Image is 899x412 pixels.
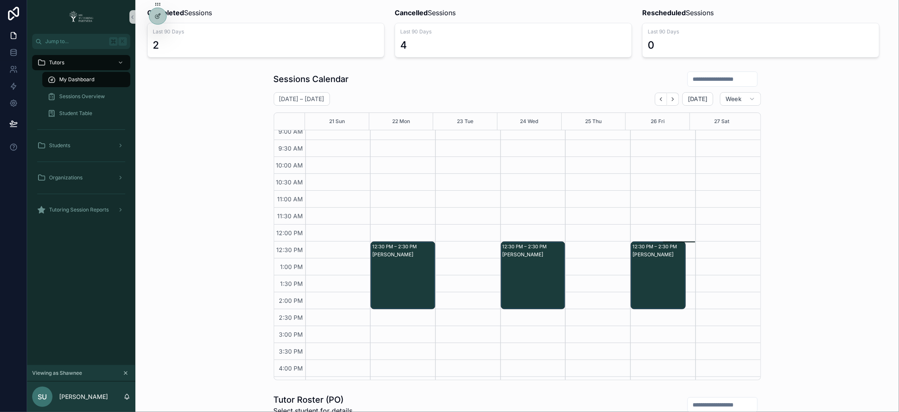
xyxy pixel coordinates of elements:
strong: Cancelled [395,8,428,17]
button: 25 Thu [585,113,602,130]
h1: Sessions Calendar [274,73,349,85]
span: 2:30 PM [277,314,305,321]
strong: Completed [147,8,184,17]
span: 11:30 AM [275,212,305,220]
button: Jump to...K [32,34,130,49]
div: 12:30 PM – 2:30 PM[PERSON_NAME] [371,242,435,309]
span: Tutoring Session Reports [49,206,109,213]
a: Student Table [42,106,130,121]
span: 12:30 PM [275,246,305,253]
div: [PERSON_NAME] [503,251,565,258]
span: Student Table [59,110,92,117]
span: 3:00 PM [277,331,305,338]
p: [PERSON_NAME] [59,393,108,401]
span: Sessions [395,8,456,18]
div: 12:30 PM – 2:30 PM [503,242,549,251]
span: 10:00 AM [274,162,305,169]
span: Sessions [642,8,714,18]
strong: Rescheduled [642,8,686,17]
a: Tutoring Session Reports [32,202,130,217]
span: 3:30 PM [277,348,305,355]
img: App logo [66,10,96,24]
span: Last 90 Days [648,28,874,35]
div: [PERSON_NAME] [372,251,434,258]
span: Last 90 Days [400,28,627,35]
button: Back [655,93,667,106]
button: Week [720,92,761,106]
h1: Tutor Roster (PO) [274,394,355,406]
button: Next [667,93,679,106]
button: 23 Tue [457,113,473,130]
h2: [DATE] – [DATE] [279,95,324,103]
div: 12:30 PM – 2:30 PM [372,242,419,251]
button: 27 Sat [714,113,729,130]
button: [DATE] [682,92,713,106]
span: 12:00 PM [275,229,305,236]
div: 0 [648,38,654,52]
button: 26 Fri [651,113,665,130]
div: 12:30 PM – 2:30 PM[PERSON_NAME] [631,242,685,309]
span: Organizations [49,174,82,181]
button: 21 Sun [329,113,345,130]
span: 1:00 PM [278,263,305,270]
span: 1:30 PM [278,280,305,287]
span: Viewing as Shawnee [32,370,82,376]
span: 9:30 AM [277,145,305,152]
span: SU [38,392,47,402]
span: Sessions [147,8,212,18]
span: 10:30 AM [274,179,305,186]
span: 11:00 AM [275,195,305,203]
span: Jump to... [45,38,106,45]
a: Tutors [32,55,130,70]
span: 2:00 PM [277,297,305,304]
span: My Dashboard [59,76,94,83]
span: Students [49,142,70,149]
span: Week [726,95,742,103]
div: 12:30 PM – 2:30 PM [632,242,679,251]
span: [DATE] [688,95,708,103]
div: 4 [400,38,407,52]
div: scrollable content [27,49,135,228]
div: 12:30 PM – 2:30 PM[PERSON_NAME] [501,242,565,309]
div: [PERSON_NAME] [632,251,685,258]
span: 4:00 PM [277,365,305,372]
button: 24 Wed [520,113,539,130]
a: Sessions Overview [42,89,130,104]
span: Tutors [49,59,64,66]
a: My Dashboard [42,72,130,87]
div: 2 [153,38,159,52]
span: 9:00 AM [277,128,305,135]
a: Students [32,138,130,153]
button: 22 Mon [392,113,410,130]
a: Organizations [32,170,130,185]
span: Last 90 Days [153,28,379,35]
span: K [119,38,126,45]
span: Sessions Overview [59,93,105,100]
